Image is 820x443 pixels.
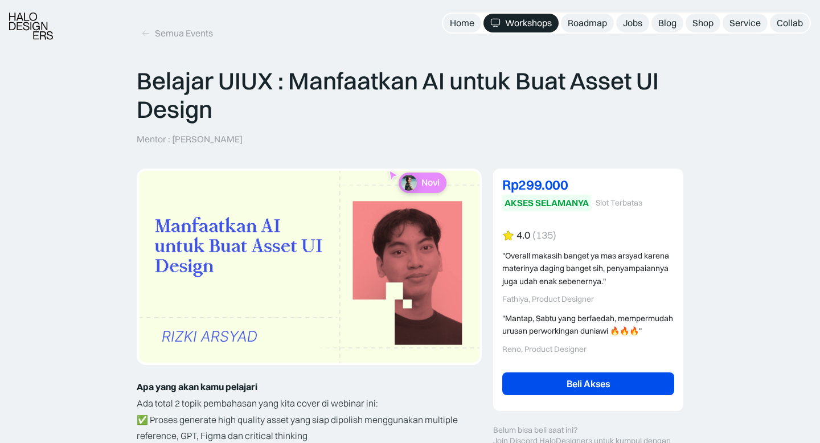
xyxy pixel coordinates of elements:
div: "Overall makasih banget ya mas arsyad karena materinya daging banget sih, penyampaiannya juga uda... [502,249,674,288]
div: Workshops [505,17,552,29]
a: Beli Akses [502,372,674,395]
a: Workshops [483,14,559,32]
div: Blog [658,17,676,29]
p: Ada total 2 topik pembahasan yang kita cover di webinar ini: [137,395,482,412]
div: 4.0 [516,229,530,241]
a: Collab [770,14,810,32]
a: Home [443,14,481,32]
div: Home [450,17,474,29]
div: Semua Events [155,27,213,39]
div: Fathiya, Product Designer [502,294,674,304]
a: Blog [651,14,683,32]
div: Jobs [623,17,642,29]
div: Slot Terbatas [596,198,642,208]
a: Roadmap [561,14,614,32]
div: Rp299.000 [502,178,674,191]
p: Novi [421,177,440,188]
div: (135) [532,229,556,241]
div: Reno, Product Designer [502,344,674,354]
p: Mentor : [PERSON_NAME] [137,133,243,145]
strong: Apa yang akan kamu pelajari [137,381,257,392]
div: AKSES SELAMANYA [505,197,589,209]
a: Semua Events [137,24,218,43]
a: Shop [686,14,720,32]
div: Roadmap [568,17,607,29]
div: Shop [692,17,714,29]
a: Jobs [616,14,649,32]
a: Service [723,14,768,32]
p: Belajar UIUX : Manfaatkan AI untuk Buat Asset UI Design [137,67,683,124]
div: "Mantap, Sabtu yang berfaedah, mempermudah urusan perworkingan duniawi 🔥🔥🔥" [502,312,674,338]
div: Service [729,17,761,29]
div: Collab [777,17,803,29]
